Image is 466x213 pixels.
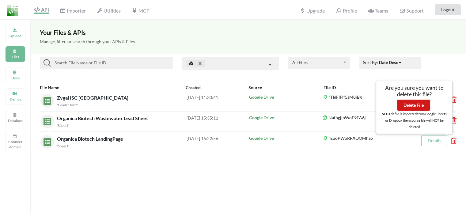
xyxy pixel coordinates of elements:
[322,94,413,100] p: rTIgFIFlf5sM8iBg
[187,135,248,149] div: [DATE] 16:22:56
[57,136,124,142] span: Organica Biotech LandingPage
[7,5,18,16] img: LogoIcon.png
[399,8,423,13] span: Support
[336,8,357,13] span: Profile
[8,75,23,81] p: Docs
[322,115,413,121] p: NafhgjihWoE9EA6j
[292,60,307,65] div: All Files
[8,118,23,123] p: Database
[249,135,322,141] p: Google Drive
[382,112,392,116] b: NOTE:
[40,94,51,105] img: sheets.7a1b7961.svg
[382,112,447,129] small: if file is imported from Google Sheets or Dropbox then source file will NOT be deleted
[248,85,262,90] b: Source
[187,94,248,108] div: [DATE] 11:30:41
[57,144,69,148] small: 'Sheet1'
[44,59,51,67] img: searchIcon.svg
[323,85,335,90] b: File ID
[427,138,441,143] a: Details
[40,29,457,36] h3: Your Files & APIs
[40,39,457,44] h5: Manage, filter, or search through your APIs & Files
[8,97,23,102] p: Demos
[421,135,447,146] button: Details
[40,115,51,125] img: sheets.7a1b7961.svg
[249,94,322,100] p: Google Drive
[57,115,149,121] span: Organica Biotech Wastewater Lead Sheet
[51,59,170,67] input: Search File Name or File ID
[435,4,461,15] button: Logout
[57,95,130,101] span: Zygal ISC [GEOGRAPHIC_DATA]
[8,54,23,59] p: Files
[363,60,402,65] span: Sort By:
[40,85,59,90] b: File Name
[34,7,49,13] span: API
[249,115,322,121] p: Google Drive
[8,139,23,150] p: Connect domain
[397,100,430,111] button: Delete File
[57,103,78,107] small: 'Header form'
[379,59,398,66] div: Date Desc
[40,135,51,146] img: sheets.7a1b7961.svg
[368,8,388,13] span: Teams
[60,8,85,13] span: Importer
[131,8,149,13] span: MCP
[8,33,23,38] p: Upload
[97,8,120,13] span: Utilities
[186,85,201,90] b: Created
[381,85,448,97] h5: Are you sure you want to delete this file?
[300,8,325,13] span: Upgrade
[322,135,413,141] p: rEuoPWpRRXQOMhzo
[187,115,248,128] div: [DATE] 15:35:11
[57,124,69,127] small: 'Sheet1'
